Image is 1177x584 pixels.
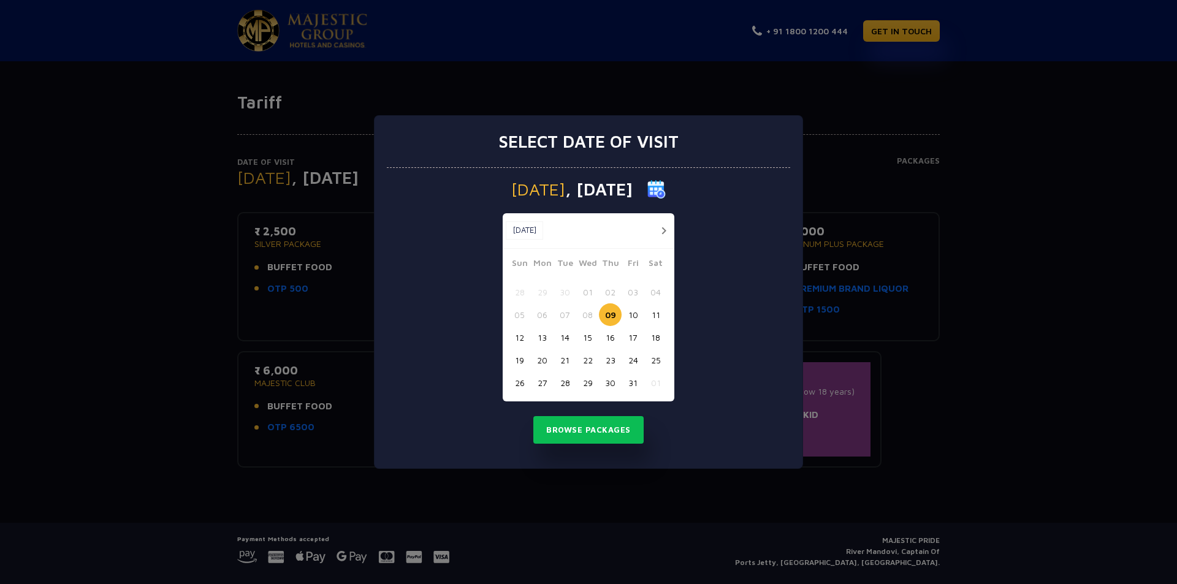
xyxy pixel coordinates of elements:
button: 31 [622,371,644,394]
span: Tue [554,256,576,273]
button: 01 [644,371,667,394]
button: 30 [554,281,576,303]
button: 25 [644,349,667,371]
button: 06 [531,303,554,326]
button: 16 [599,326,622,349]
button: Browse Packages [533,416,644,444]
button: 17 [622,326,644,349]
button: 23 [599,349,622,371]
button: 24 [622,349,644,371]
button: 29 [531,281,554,303]
button: 15 [576,326,599,349]
button: 02 [599,281,622,303]
button: 20 [531,349,554,371]
button: 10 [622,303,644,326]
button: 22 [576,349,599,371]
span: Fri [622,256,644,273]
button: 08 [576,303,599,326]
h3: Select date of visit [498,131,679,152]
button: 12 [508,326,531,349]
button: 07 [554,303,576,326]
button: 28 [508,281,531,303]
span: , [DATE] [565,181,633,198]
button: 04 [644,281,667,303]
button: 05 [508,303,531,326]
span: Thu [599,256,622,273]
span: Sun [508,256,531,273]
button: 26 [508,371,531,394]
span: Sat [644,256,667,273]
span: Wed [576,256,599,273]
img: calender icon [647,180,666,199]
button: 21 [554,349,576,371]
button: 13 [531,326,554,349]
button: [DATE] [506,221,543,240]
button: 03 [622,281,644,303]
button: 19 [508,349,531,371]
button: 14 [554,326,576,349]
button: 01 [576,281,599,303]
span: [DATE] [511,181,565,198]
button: 29 [576,371,599,394]
span: Mon [531,256,554,273]
button: 09 [599,303,622,326]
button: 18 [644,326,667,349]
button: 30 [599,371,622,394]
button: 27 [531,371,554,394]
button: 28 [554,371,576,394]
button: 11 [644,303,667,326]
